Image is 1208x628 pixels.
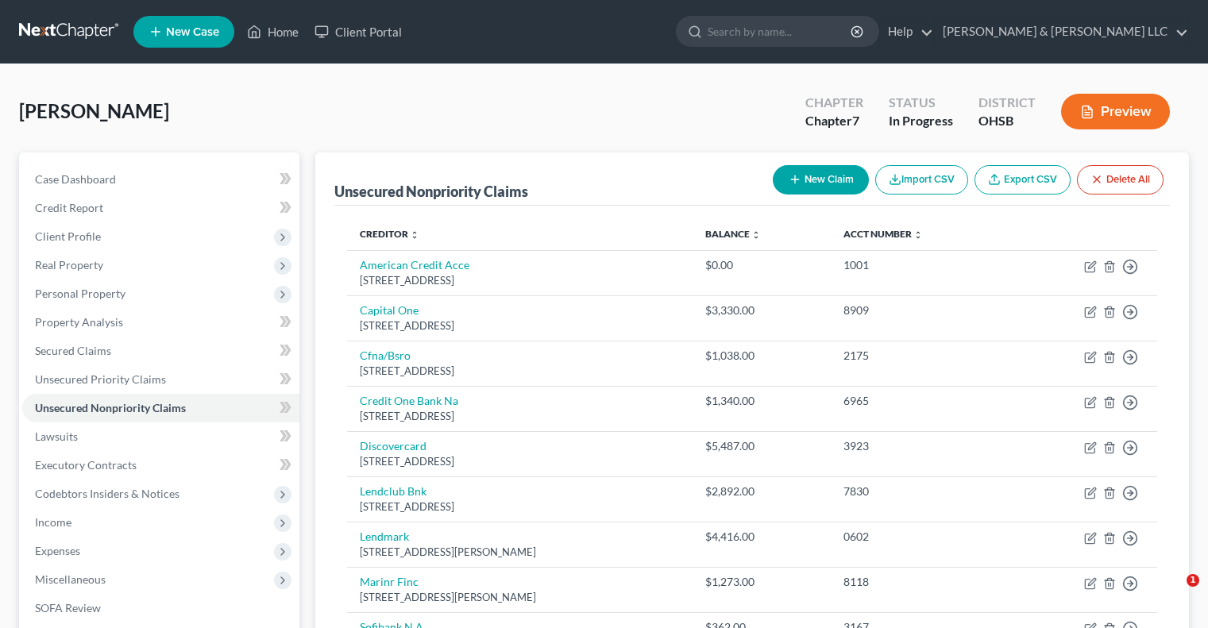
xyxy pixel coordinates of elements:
span: Lawsuits [35,430,78,443]
a: [PERSON_NAME] & [PERSON_NAME] LLC [935,17,1188,46]
span: SOFA Review [35,601,101,615]
i: unfold_more [751,230,761,240]
span: Expenses [35,544,80,557]
span: [PERSON_NAME] [19,99,169,122]
div: $1,340.00 [705,393,819,409]
div: $1,273.00 [705,574,819,590]
span: Unsecured Priority Claims [35,372,166,386]
span: 7 [852,113,859,128]
div: $3,330.00 [705,302,819,318]
a: Unsecured Priority Claims [22,365,299,394]
a: Executory Contracts [22,451,299,480]
a: Help [880,17,933,46]
div: $1,038.00 [705,348,819,364]
div: 1001 [843,257,998,273]
span: Executory Contracts [35,458,137,472]
div: OHSB [978,112,1036,130]
button: Preview [1061,94,1170,129]
div: [STREET_ADDRESS] [360,318,680,333]
span: Property Analysis [35,315,123,329]
div: [STREET_ADDRESS] [360,454,680,469]
div: $5,487.00 [705,438,819,454]
div: In Progress [889,112,953,130]
div: 8909 [843,302,998,318]
div: [STREET_ADDRESS] [360,364,680,379]
span: Unsecured Nonpriority Claims [35,401,186,414]
div: [STREET_ADDRESS] [360,409,680,424]
span: Client Profile [35,229,101,243]
div: Chapter [805,112,863,130]
button: Delete All [1077,165,1164,195]
a: Lawsuits [22,422,299,451]
a: Case Dashboard [22,165,299,194]
div: 3923 [843,438,998,454]
div: [STREET_ADDRESS][PERSON_NAME] [360,545,680,560]
a: Lendclub Bnk [360,484,426,498]
a: Marinr Finc [360,575,419,588]
button: Import CSV [875,165,968,195]
div: 2175 [843,348,998,364]
div: $2,892.00 [705,484,819,499]
a: Export CSV [975,165,1071,195]
a: Home [239,17,307,46]
button: New Claim [773,165,869,195]
i: unfold_more [913,230,923,240]
div: District [978,94,1036,112]
div: 0602 [843,529,998,545]
div: [STREET_ADDRESS] [360,499,680,514]
span: Case Dashboard [35,172,116,186]
input: Search by name... [708,17,853,46]
a: Balance unfold_more [705,228,761,240]
a: Client Portal [307,17,410,46]
div: Status [889,94,953,112]
a: Lendmark [360,530,409,543]
span: Secured Claims [35,344,111,357]
a: Acct Number unfold_more [843,228,923,240]
div: 6965 [843,393,998,409]
span: Personal Property [35,287,125,300]
div: $4,416.00 [705,529,819,545]
span: Credit Report [35,201,103,214]
a: SOFA Review [22,594,299,622]
a: Secured Claims [22,337,299,365]
span: 1 [1187,574,1199,587]
div: 7830 [843,484,998,499]
a: Cfna/Bsro [360,349,411,362]
div: Chapter [805,94,863,112]
span: Codebtors Insiders & Notices [35,487,179,500]
a: Capital One [360,303,419,317]
div: 8118 [843,574,998,590]
span: New Case [166,26,219,38]
a: Credit Report [22,194,299,222]
a: Unsecured Nonpriority Claims [22,394,299,422]
a: Credit One Bank Na [360,394,458,407]
i: unfold_more [410,230,419,240]
div: Unsecured Nonpriority Claims [334,182,528,201]
a: Discovercard [360,439,426,453]
a: Property Analysis [22,308,299,337]
iframe: Intercom live chat [1154,574,1192,612]
a: Creditor unfold_more [360,228,419,240]
span: Income [35,515,71,529]
a: American Credit Acce [360,258,469,272]
div: [STREET_ADDRESS][PERSON_NAME] [360,590,680,605]
div: $0.00 [705,257,819,273]
span: Miscellaneous [35,572,106,586]
div: [STREET_ADDRESS] [360,273,680,288]
span: Real Property [35,258,103,272]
